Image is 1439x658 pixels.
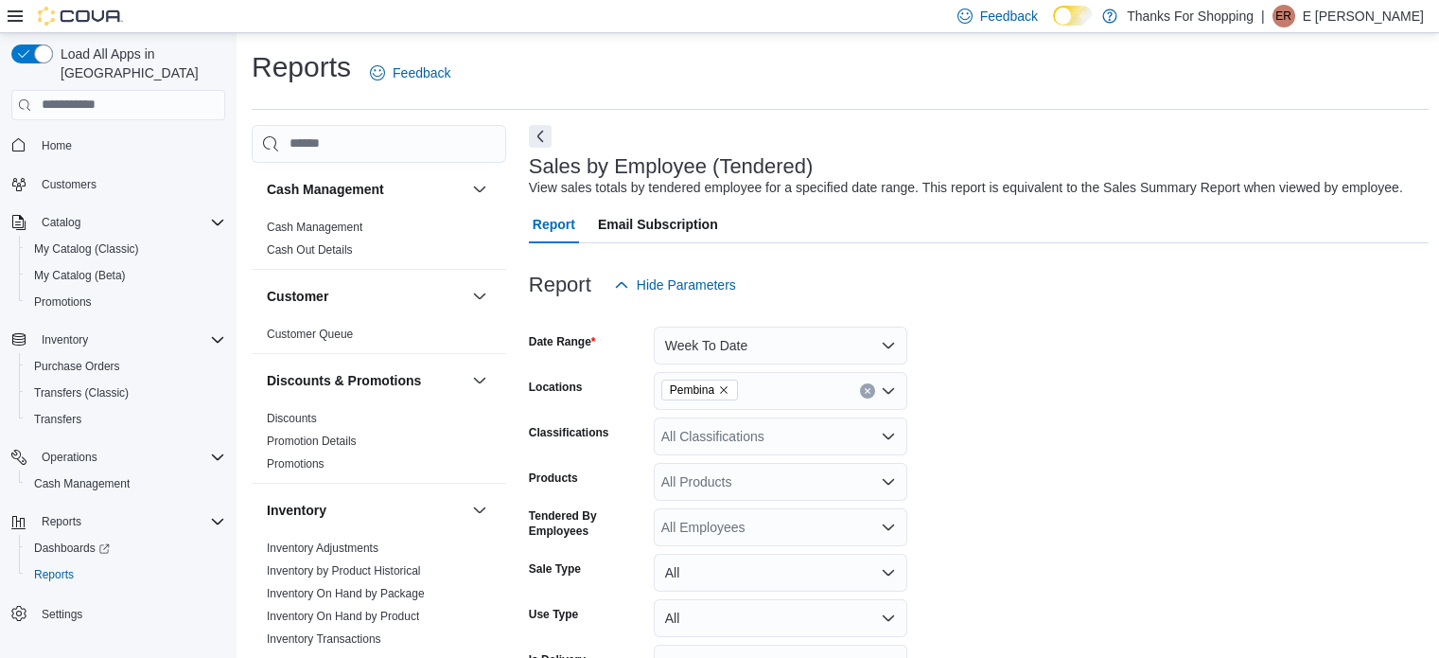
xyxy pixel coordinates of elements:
span: Report [533,205,575,243]
button: Hide Parameters [606,266,744,304]
label: Use Type [529,607,578,622]
span: Inventory On Hand by Package [267,586,425,601]
button: Week To Date [654,327,907,365]
div: E Robert [1272,5,1295,27]
button: Transfers [19,406,233,433]
span: Pembina [661,380,738,400]
a: My Catalog (Classic) [26,238,147,260]
label: Sale Type [529,561,581,577]
span: Customers [34,172,225,196]
span: Inventory [42,332,88,347]
button: Cash Management [19,471,233,497]
span: My Catalog (Beta) [34,268,126,283]
div: Customer [252,323,506,353]
label: Products [529,471,578,486]
a: Feedback [362,54,458,92]
span: My Catalog (Beta) [26,264,225,287]
button: Inventory [34,329,96,351]
button: Open list of options [881,520,896,535]
span: Customers [42,177,97,192]
button: Home [4,132,233,159]
button: My Catalog (Classic) [19,236,233,262]
span: Feedback [980,7,1038,26]
h3: Sales by Employee (Tendered) [529,155,814,178]
label: Tendered By Employees [529,508,646,539]
button: Purchase Orders [19,353,233,380]
span: Purchase Orders [26,355,225,378]
span: Customer Queue [267,327,353,342]
span: Home [34,133,225,157]
button: Remove Pembina from selection in this group [718,384,729,396]
span: Inventory Transactions [267,631,381,647]
button: Reports [4,508,233,535]
h3: Discounts & Promotions [267,371,421,390]
a: Inventory by Product Historical [267,564,421,578]
span: Dashboards [34,541,110,556]
button: All [654,554,907,592]
button: Open list of options [881,474,896,489]
button: Next [529,125,552,148]
h3: Report [529,274,591,296]
button: Operations [4,444,233,471]
span: Transfers [26,408,225,431]
span: Reports [42,514,81,529]
p: E [PERSON_NAME] [1303,5,1424,27]
span: Reports [34,567,74,582]
button: Cash Management [267,180,465,199]
a: Settings [34,603,90,626]
span: Inventory by Product Historical [267,563,421,578]
span: Operations [42,450,97,465]
span: Inventory Adjustments [267,541,378,556]
a: Purchase Orders [26,355,128,378]
span: Settings [42,607,82,622]
a: Inventory On Hand by Package [267,587,425,600]
span: Feedback [393,63,450,82]
span: Purchase Orders [34,359,120,374]
a: Dashboards [26,537,117,560]
a: Reports [26,563,81,586]
button: Clear input [860,383,875,399]
button: Discounts & Promotions [468,369,491,392]
span: Transfers (Classic) [34,385,129,400]
span: Discounts [267,411,317,426]
img: Cova [38,7,123,26]
button: Catalog [34,211,88,234]
div: Discounts & Promotions [252,407,506,483]
a: Inventory On Hand by Product [267,610,419,623]
span: Email Subscription [598,205,718,243]
button: Open list of options [881,383,896,399]
a: Inventory Transactions [267,632,381,646]
span: Settings [34,601,225,625]
button: Operations [34,446,105,469]
span: Promotions [26,291,225,313]
div: View sales totals by tendered employee for a specified date range. This report is equivalent to t... [529,178,1403,198]
h3: Customer [267,287,328,306]
a: Customers [34,173,104,196]
span: Operations [34,446,225,469]
button: Inventory [4,327,233,353]
button: Customer [267,287,465,306]
label: Locations [529,380,583,395]
span: Transfers [34,412,81,427]
input: Dark Mode [1053,6,1093,26]
div: Cash Management [252,216,506,269]
a: Promotions [267,457,325,471]
button: Inventory [468,499,491,522]
span: Reports [26,563,225,586]
span: Cash Management [267,220,362,235]
label: Classifications [529,425,609,440]
span: Inventory On Hand by Product [267,609,419,624]
button: My Catalog (Beta) [19,262,233,289]
span: Promotions [34,294,92,310]
button: Inventory [267,501,465,520]
a: Transfers [26,408,89,431]
a: Customer Queue [267,328,353,341]
a: Inventory Adjustments [267,542,378,555]
span: Dashboards [26,537,225,560]
a: Promotions [26,291,99,313]
span: Inventory [34,329,225,351]
a: Cash Management [267,221,362,234]
a: Transfers (Classic) [26,382,136,404]
a: Cash Management [26,472,137,495]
